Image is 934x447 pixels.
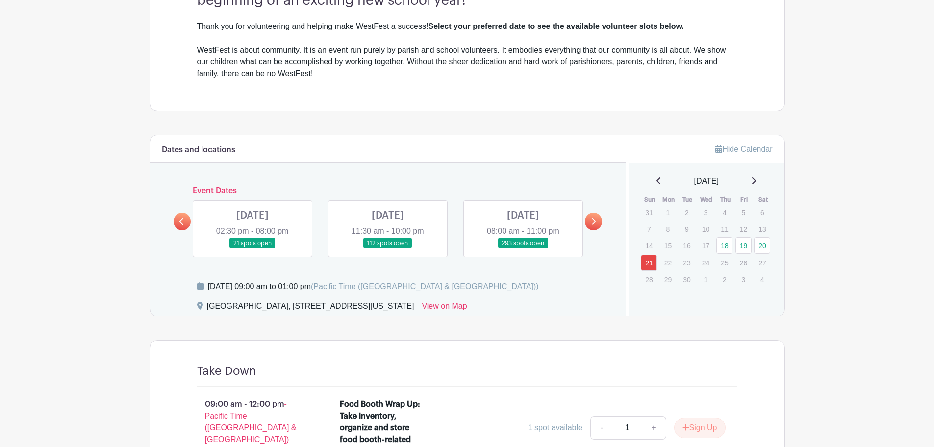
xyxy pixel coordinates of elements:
[735,195,754,205] th: Fri
[754,221,770,237] p: 13
[716,272,732,287] p: 2
[641,221,657,237] p: 7
[716,255,732,270] p: 25
[640,195,659,205] th: Sun
[754,195,773,205] th: Sat
[660,221,676,237] p: 8
[735,221,752,237] p: 12
[679,272,695,287] p: 30
[674,418,726,438] button: Sign Up
[694,175,719,187] span: [DATE]
[428,22,683,30] strong: Select your preferred date to see the available volunteer slots below.
[162,145,235,155] h6: Dates and locations
[698,221,714,237] p: 10
[422,300,467,316] a: View on Map
[197,364,256,378] h4: Take Down
[698,238,714,253] p: 17
[641,205,657,220] p: 31
[641,238,657,253] p: 14
[590,416,613,440] a: -
[641,255,657,271] a: 21
[207,300,414,316] div: [GEOGRAPHIC_DATA], [STREET_ADDRESS][US_STATE]
[197,44,737,79] div: WestFest is about community. It is an event run purely by parish and school volunteers. It embodi...
[754,205,770,220] p: 6
[735,272,752,287] p: 3
[735,237,752,254] a: 19
[191,186,585,196] h6: Event Dates
[679,238,695,253] p: 16
[716,205,732,220] p: 4
[660,205,676,220] p: 1
[754,255,770,270] p: 27
[528,422,582,434] div: 1 spot available
[679,205,695,220] p: 2
[716,237,732,254] a: 18
[754,237,770,254] a: 20
[659,195,679,205] th: Mon
[641,272,657,287] p: 28
[698,205,714,220] p: 3
[716,195,735,205] th: Thu
[660,255,676,270] p: 22
[698,255,714,270] p: 24
[678,195,697,205] th: Tue
[679,221,695,237] p: 9
[208,281,539,292] div: [DATE] 09:00 am to 01:00 pm
[697,195,716,205] th: Wed
[735,255,752,270] p: 26
[754,272,770,287] p: 4
[311,282,539,290] span: (Pacific Time ([GEOGRAPHIC_DATA] & [GEOGRAPHIC_DATA]))
[679,255,695,270] p: 23
[641,416,666,440] a: +
[715,145,772,153] a: Hide Calendar
[698,272,714,287] p: 1
[660,272,676,287] p: 29
[660,238,676,253] p: 15
[735,205,752,220] p: 5
[197,21,737,32] div: Thank you for volunteering and helping make WestFest a success!
[716,221,732,237] p: 11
